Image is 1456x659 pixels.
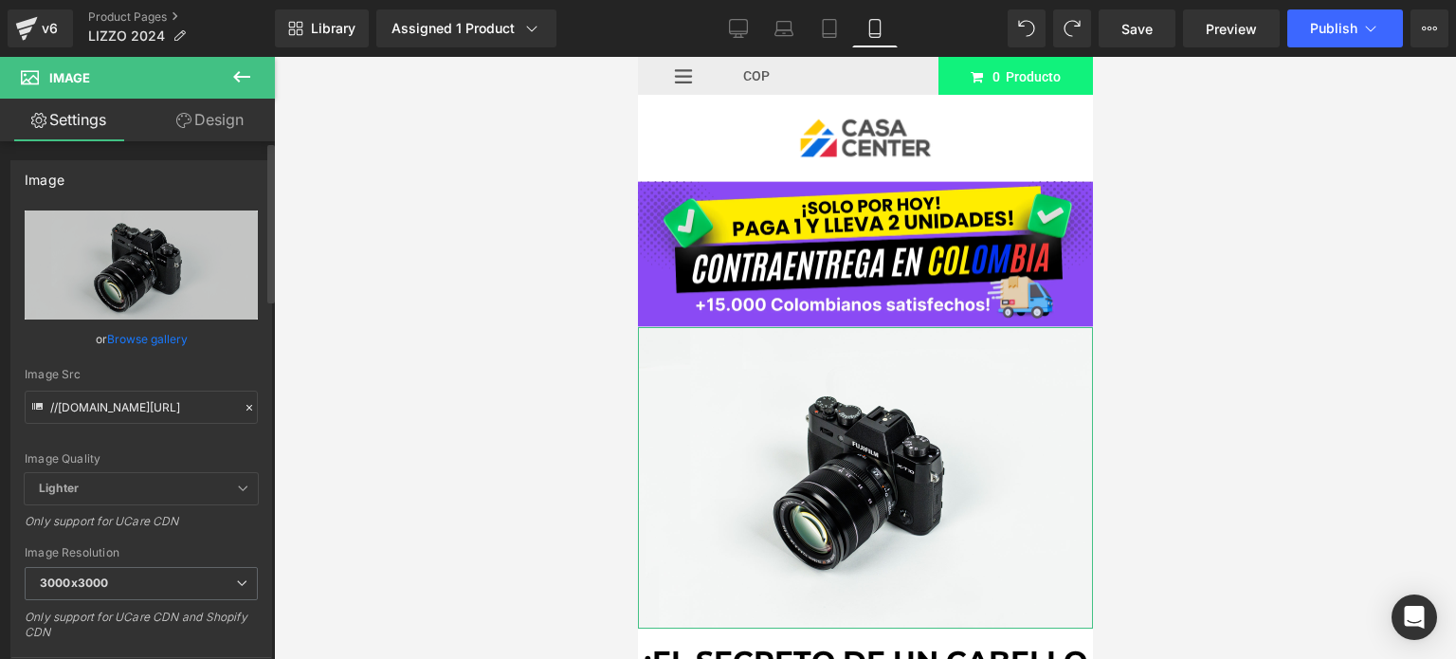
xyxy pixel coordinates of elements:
a: v6 [8,9,73,47]
span: Publish [1310,21,1357,36]
button: Undo [1008,9,1046,47]
a: Product Pages [88,9,275,25]
span: LIZZO 2024 [88,28,165,44]
a: Tablet [807,9,852,47]
div: Image Src [25,368,258,381]
b: Lighter [39,481,79,495]
button: Redo [1053,9,1091,47]
div: Assigned 1 Product [391,19,541,38]
div: v6 [38,16,62,41]
span: Image [49,70,90,85]
span: 0 [355,12,362,27]
span: Producto [368,12,423,27]
button: Publish [1287,9,1403,47]
a: Design [141,99,279,141]
span: Save [1121,19,1153,39]
a: Mobile [852,9,898,47]
div: Image [25,161,64,188]
a: Preview [1183,9,1280,47]
div: Only support for UCare CDN and Shopify CDN [25,610,258,652]
div: Image Resolution [25,546,258,559]
a: Laptop [761,9,807,47]
div: or [25,329,258,349]
img: CASA CENTER [148,47,307,115]
a: Desktop [716,9,761,47]
input: Link [25,391,258,424]
button: More [1410,9,1448,47]
span: Library [311,20,355,37]
a: New Library [275,9,369,47]
div: Image Quality [25,452,258,466]
div: Open Intercom Messenger [1392,595,1437,640]
a: Browse gallery [107,322,188,356]
div: Only support for UCare CDN [25,514,258,541]
b: 3000x3000 [40,576,108,590]
span: Preview [1206,19,1257,39]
